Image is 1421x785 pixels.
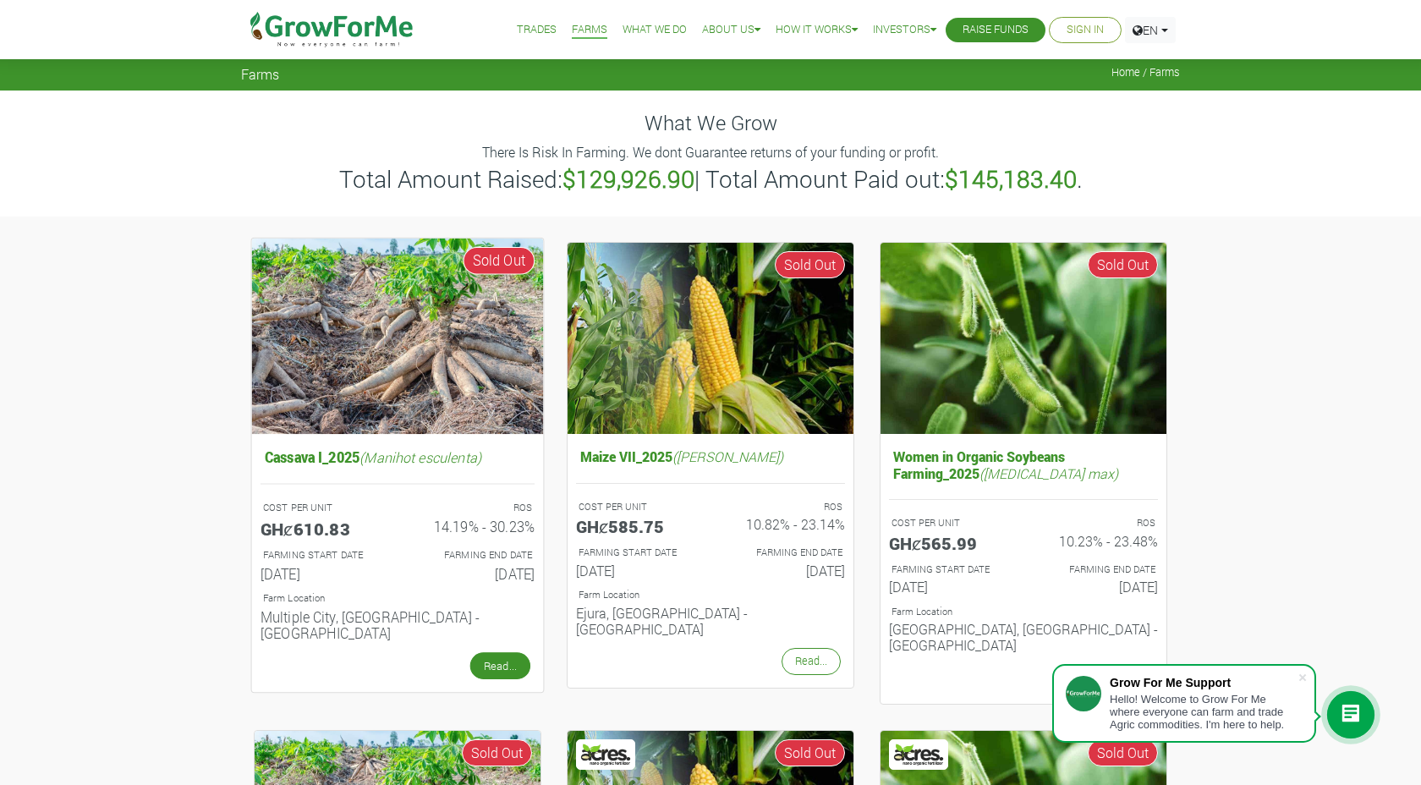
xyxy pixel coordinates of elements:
span: Farms [241,66,279,82]
p: COST PER UNIT [263,500,382,514]
p: FARMING END DATE [1039,563,1155,577]
a: Farms [572,21,607,39]
span: Sold Out [1088,251,1158,278]
h6: [DATE] [889,579,1011,595]
h5: Women in Organic Soybeans Farming_2025 [889,444,1158,485]
h5: GHȼ585.75 [576,516,698,536]
a: What We Do [623,21,687,39]
p: FARMING START DATE [892,563,1008,577]
span: Sold Out [464,247,535,275]
a: Raise Funds [963,21,1029,39]
a: Read... [470,652,530,679]
span: Sold Out [775,739,845,766]
p: FARMING START DATE [263,547,382,562]
h5: GHȼ565.99 [889,533,1011,553]
h6: [DATE] [410,564,535,581]
h6: Ejura, [GEOGRAPHIC_DATA] - [GEOGRAPHIC_DATA] [576,605,845,637]
img: growforme image [252,238,544,433]
p: Location of Farm [263,590,532,605]
a: About Us [702,21,760,39]
span: Sold Out [775,251,845,278]
p: COST PER UNIT [579,500,695,514]
h6: 10.82% - 23.14% [723,516,845,532]
h6: [DATE] [261,564,385,581]
p: ROS [413,500,532,514]
img: growforme image [568,243,853,435]
a: Read... [782,648,841,674]
p: There Is Risk In Farming. We dont Guarantee returns of your funding or profit. [244,142,1177,162]
h6: Multiple City, [GEOGRAPHIC_DATA] - [GEOGRAPHIC_DATA] [261,607,535,640]
h3: Total Amount Raised: | Total Amount Paid out: . [244,165,1177,194]
p: Location of Farm [892,605,1155,619]
img: Acres Nano [892,742,946,767]
h6: [DATE] [723,563,845,579]
h6: [DATE] [576,563,698,579]
div: Grow For Me Support [1110,676,1298,689]
p: COST PER UNIT [892,516,1008,530]
p: FARMING START DATE [579,546,695,560]
a: Investors [873,21,936,39]
h5: Cassava I_2025 [261,444,535,469]
b: $145,183.40 [945,163,1077,195]
p: ROS [1039,516,1155,530]
a: EN [1125,17,1176,43]
h6: [DATE] [1036,579,1158,595]
i: ([MEDICAL_DATA] max) [979,464,1118,482]
a: Sign In [1067,21,1104,39]
h5: Maize VII_2025 [576,444,845,469]
i: ([PERSON_NAME]) [672,447,783,465]
span: Sold Out [1088,739,1158,766]
span: Sold Out [462,739,532,766]
h4: What We Grow [241,111,1180,135]
a: How it Works [776,21,858,39]
h6: [GEOGRAPHIC_DATA], [GEOGRAPHIC_DATA] - [GEOGRAPHIC_DATA] [889,621,1158,653]
a: Trades [517,21,557,39]
h6: 14.19% - 30.23% [410,518,535,535]
span: Home / Farms [1111,66,1180,79]
p: Location of Farm [579,588,842,602]
div: Hello! Welcome to Grow For Me where everyone can farm and trade Agric commodities. I'm here to help. [1110,693,1298,731]
p: FARMING END DATE [726,546,842,560]
p: FARMING END DATE [413,547,532,562]
h6: 10.23% - 23.48% [1036,533,1158,549]
img: growforme image [881,243,1166,435]
h5: GHȼ610.83 [261,518,385,538]
b: $129,926.90 [562,163,694,195]
p: ROS [726,500,842,514]
i: (Manihot esculenta) [359,447,481,465]
img: Acres Nano [579,742,633,767]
